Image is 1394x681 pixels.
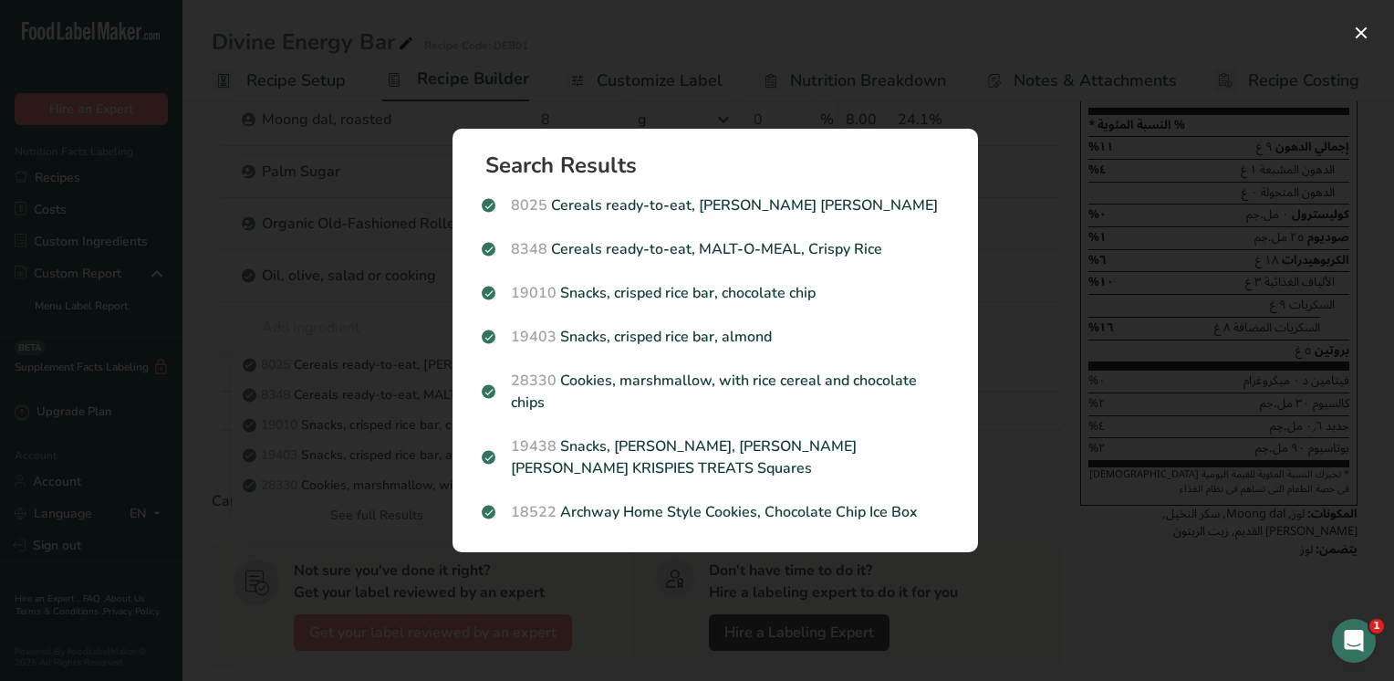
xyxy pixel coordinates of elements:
[511,239,547,259] span: 8348
[511,436,557,456] span: 19438
[511,283,557,303] span: 19010
[511,195,547,215] span: 8025
[482,194,949,216] p: Cereals ready-to-eat, [PERSON_NAME] [PERSON_NAME]
[485,154,960,176] h1: Search Results
[511,502,557,522] span: 18522
[511,327,557,347] span: 19403
[482,370,949,414] p: Cookies, marshmallow, with rice cereal and chocolate chips
[482,435,949,479] p: Snacks, [PERSON_NAME], [PERSON_NAME] [PERSON_NAME] KRISPIES TREATS Squares
[482,501,949,523] p: Archway Home Style Cookies, Chocolate Chip Ice Box
[482,238,949,260] p: Cereals ready-to-eat, MALT-O-MEAL, Crispy Rice
[1369,619,1384,634] span: 1
[482,282,949,304] p: Snacks, crisped rice bar, chocolate chip
[511,371,557,391] span: 28330
[1332,619,1376,663] iframe: Intercom live chat
[482,326,949,348] p: Snacks, crisped rice bar, almond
